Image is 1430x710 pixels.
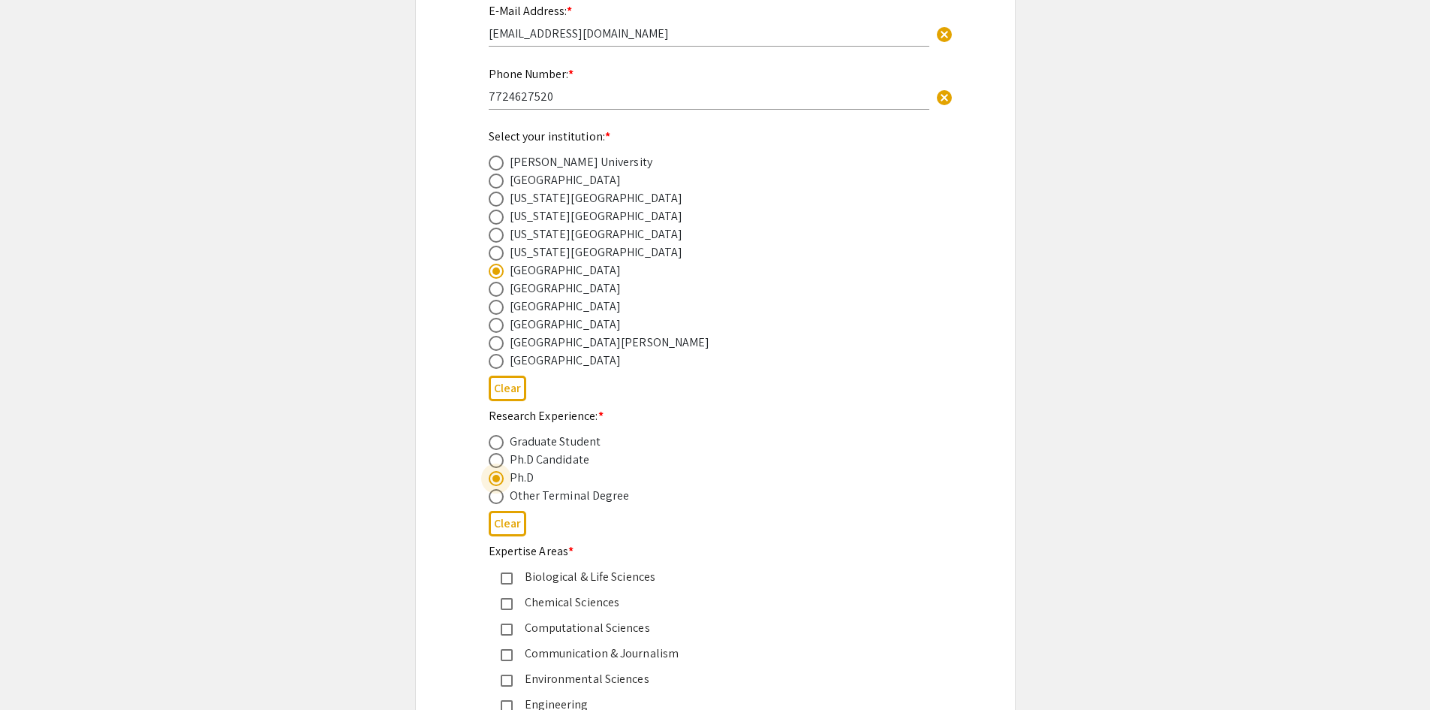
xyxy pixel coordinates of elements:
div: Chemical Sciences [513,594,906,612]
div: [GEOGRAPHIC_DATA] [510,316,622,334]
div: [GEOGRAPHIC_DATA] [510,171,622,189]
mat-label: Select your institution: [489,128,611,144]
div: [PERSON_NAME] University [510,153,652,171]
mat-label: Expertise Areas [489,543,574,559]
div: [GEOGRAPHIC_DATA] [510,352,622,370]
input: Type Here [489,26,929,41]
div: Graduate Student [510,433,601,451]
div: Biological & Life Sciences [513,568,906,586]
div: [US_STATE][GEOGRAPHIC_DATA] [510,243,683,261]
div: [GEOGRAPHIC_DATA][PERSON_NAME] [510,334,710,352]
input: Type Here [489,89,929,104]
div: [GEOGRAPHIC_DATA] [510,298,622,316]
button: Clear [929,18,959,48]
mat-label: Research Experience: [489,408,604,424]
span: cancel [935,89,953,107]
button: Clear [929,81,959,111]
mat-label: E-Mail Address: [489,3,572,19]
div: [GEOGRAPHIC_DATA] [510,261,622,279]
div: Ph.D Candidate [510,451,589,469]
button: Clear [489,376,526,400]
mat-label: Phone Number: [489,66,574,82]
div: [US_STATE][GEOGRAPHIC_DATA] [510,189,683,207]
div: Computational Sciences [513,619,906,637]
div: [US_STATE][GEOGRAPHIC_DATA] [510,207,683,225]
div: Communication & Journalism [513,645,906,663]
div: Environmental Sciences [513,670,906,688]
iframe: Chat [11,642,64,699]
div: Other Terminal Degree [510,487,630,505]
div: Ph.D [510,469,534,487]
div: [US_STATE][GEOGRAPHIC_DATA] [510,225,683,243]
div: [GEOGRAPHIC_DATA] [510,279,622,298]
button: Clear [489,511,526,536]
span: cancel [935,26,953,44]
